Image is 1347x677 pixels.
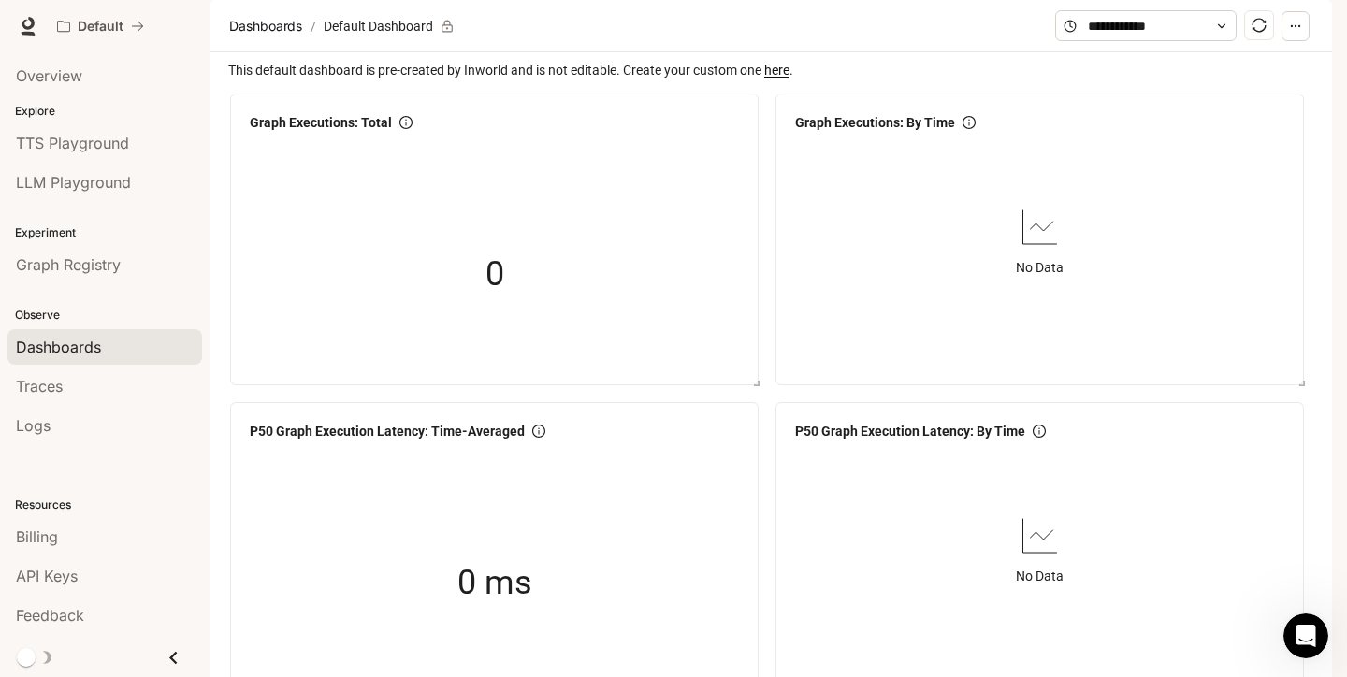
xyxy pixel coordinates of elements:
span: Dashboards [229,15,302,37]
p: Default [78,19,123,35]
span: / [311,16,316,36]
span: P50 Graph Execution Latency: By Time [795,421,1025,441]
article: Default Dashboard [320,8,437,44]
span: info-circle [532,425,545,438]
span: info-circle [963,116,976,129]
article: No Data [1016,257,1064,278]
button: All workspaces [49,7,152,45]
article: No Data [1016,566,1064,586]
span: info-circle [1033,425,1046,438]
span: info-circle [399,116,413,129]
span: Graph Executions: Total [250,112,392,133]
button: Dashboards [224,15,307,37]
span: P50 Graph Execution Latency: Time-Averaged [250,421,525,441]
span: Graph Executions: By Time [795,112,955,133]
span: 0 ms [457,556,532,610]
span: 0 [485,248,504,301]
iframe: Intercom live chat [1283,613,1328,658]
span: This default dashboard is pre-created by Inworld and is not editable. Create your custom one . [228,60,1317,80]
span: sync [1252,18,1267,33]
a: here [764,63,789,78]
